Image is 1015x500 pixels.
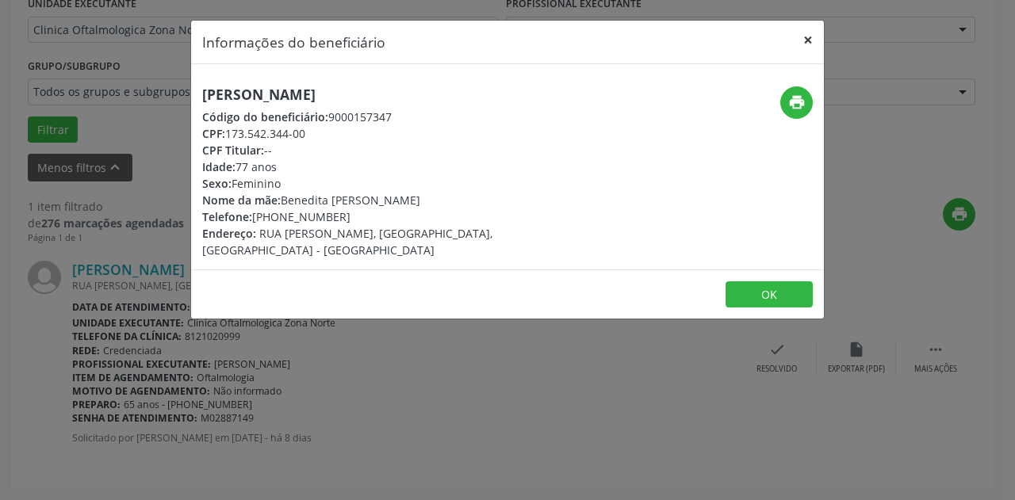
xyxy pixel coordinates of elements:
[202,32,385,52] h5: Informações do beneficiário
[726,281,813,308] button: OK
[202,193,281,208] span: Nome da mãe:
[202,158,602,175] div: 77 anos
[202,226,256,241] span: Endereço:
[202,143,264,158] span: CPF Titular:
[202,159,236,174] span: Idade:
[202,175,602,192] div: Feminino
[202,109,602,125] div: 9000157347
[202,142,602,158] div: --
[202,126,225,141] span: CPF:
[202,209,252,224] span: Telefone:
[788,94,806,111] i: print
[202,208,602,225] div: [PHONE_NUMBER]
[202,226,492,258] span: RUA [PERSON_NAME], [GEOGRAPHIC_DATA], [GEOGRAPHIC_DATA] - [GEOGRAPHIC_DATA]
[202,125,602,142] div: 173.542.344-00
[202,192,602,208] div: Benedita [PERSON_NAME]
[202,109,328,124] span: Código do beneficiário:
[202,176,232,191] span: Sexo:
[792,21,824,59] button: Close
[780,86,813,119] button: print
[202,86,602,103] h5: [PERSON_NAME]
